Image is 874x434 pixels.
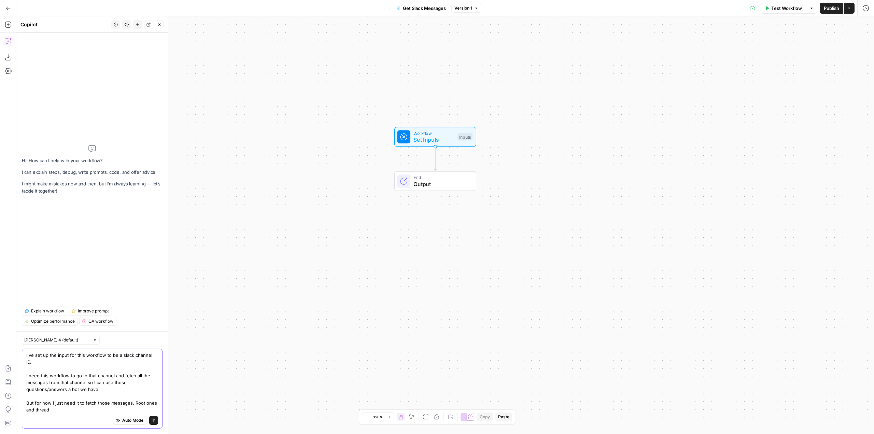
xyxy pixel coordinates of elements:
div: EndOutput [372,171,499,191]
button: Test Workflow [761,3,806,14]
span: End [413,174,469,181]
div: Inputs [457,133,473,141]
div: WorkflowSet InputsInputs [372,127,499,147]
button: Get Slack Messages [393,3,450,14]
div: Copilot [20,21,109,28]
span: Workflow [413,130,454,136]
p: Hi! How can I help with your workflow? [22,157,163,164]
input: Claude Sonnet 4 (default) [24,337,90,344]
button: Version 1 [451,4,481,13]
span: Output [413,180,469,188]
span: Get Slack Messages [403,5,446,12]
p: I might make mistakes now and then, but I’m always learning — let’s tackle it together! [22,180,163,195]
span: Paste [498,414,509,420]
button: Paste [495,412,512,421]
span: Publish [824,5,839,12]
button: QA workflow [79,317,116,326]
span: Improve prompt [78,308,109,314]
span: Version 1 [454,5,472,11]
span: Optimize performance [31,318,75,324]
span: Copy [480,414,490,420]
textarea: I've set up the input for this workflow to be a slack channel ID. I need this workflow to go to t... [26,352,158,413]
button: Auto Mode [113,416,146,425]
span: 120% [373,414,383,420]
span: QA workflow [88,318,113,324]
button: Copy [477,412,493,421]
button: Optimize performance [22,317,78,326]
span: Explain workflow [31,308,64,314]
button: Publish [820,3,843,14]
g: Edge from start to end [434,147,436,171]
p: I can explain steps, debug, write prompts, code, and offer advice. [22,169,163,176]
button: Improve prompt [69,307,112,316]
span: Auto Mode [122,417,143,423]
span: Set Inputs [413,136,454,144]
button: Explain workflow [22,307,67,316]
span: Test Workflow [771,5,802,12]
